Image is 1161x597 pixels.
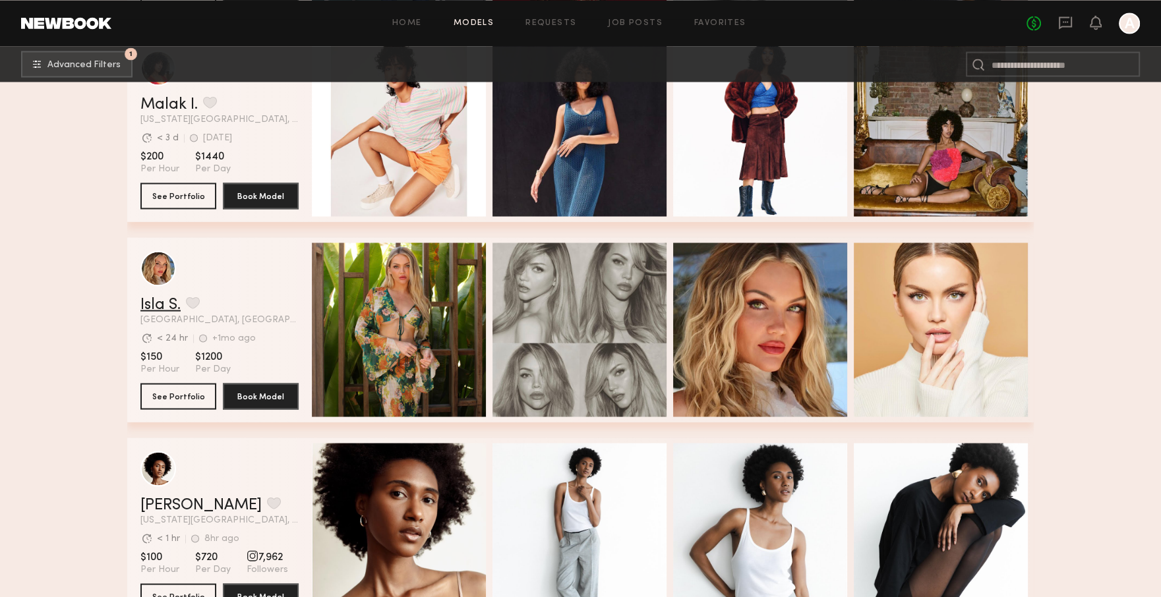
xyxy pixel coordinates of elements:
[247,550,288,563] span: 7,962
[608,19,663,28] a: Job Posts
[140,115,299,124] span: [US_STATE][GEOGRAPHIC_DATA], [GEOGRAPHIC_DATA]
[195,363,231,375] span: Per Day
[140,363,179,375] span: Per Hour
[203,133,232,142] div: [DATE]
[140,96,198,112] a: Malak I.
[195,550,231,563] span: $720
[140,350,179,363] span: $150
[140,383,216,409] button: See Portfolio
[157,133,179,142] div: < 3 d
[223,383,299,409] button: Book Model
[157,333,188,343] div: < 24 hr
[140,550,179,563] span: $100
[223,183,299,209] button: Book Model
[204,534,239,543] div: 8hr ago
[195,163,231,175] span: Per Day
[21,51,133,77] button: 1Advanced Filters
[140,497,262,513] a: [PERSON_NAME]
[525,19,576,28] a: Requests
[157,534,180,543] div: < 1 hr
[140,315,299,324] span: [GEOGRAPHIC_DATA], [GEOGRAPHIC_DATA]
[195,150,231,163] span: $1440
[140,563,179,575] span: Per Hour
[694,19,746,28] a: Favorites
[129,51,133,57] span: 1
[392,19,422,28] a: Home
[195,563,231,575] span: Per Day
[140,297,181,312] a: Isla S.
[140,163,179,175] span: Per Hour
[47,61,121,70] span: Advanced Filters
[140,150,179,163] span: $200
[212,333,256,343] div: +1mo ago
[454,19,494,28] a: Models
[247,563,288,575] span: Followers
[1119,13,1140,34] a: A
[195,350,231,363] span: $1200
[140,183,216,209] button: See Portfolio
[140,515,299,525] span: [US_STATE][GEOGRAPHIC_DATA], [GEOGRAPHIC_DATA]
